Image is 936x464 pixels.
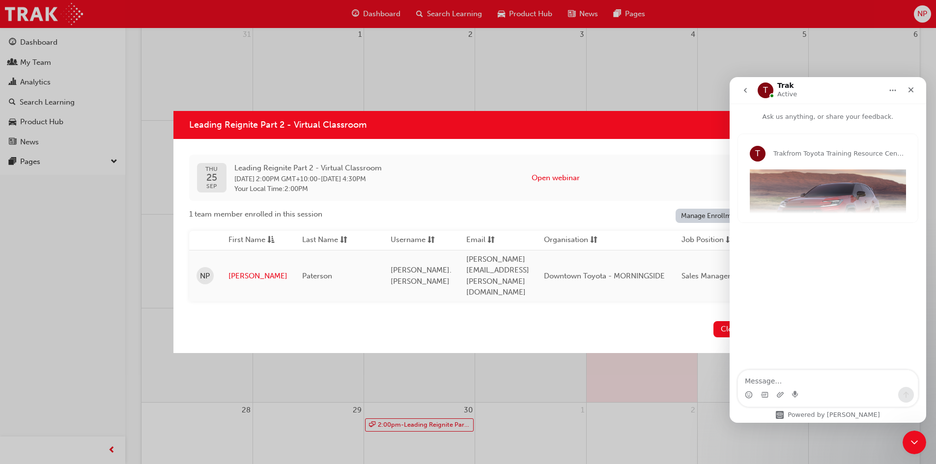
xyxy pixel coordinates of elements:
[681,234,736,246] button: Job Positionsorting-icon
[544,272,665,280] span: Downtown Toyota - MORNINGSIDE
[544,234,588,246] span: Organisation
[903,431,926,454] iframe: Intercom live chat
[726,234,733,246] span: sorting-icon
[321,175,366,183] span: 25 Sep 2025 4:30PM
[681,272,731,280] span: Sales Manager
[681,234,724,246] span: Job Position
[676,209,747,223] a: Manage Enrollment
[302,234,338,246] span: Last Name
[532,172,580,184] button: Open webinar
[427,234,435,246] span: sorting-icon
[234,185,382,193] span: Your Local Time : 2:00PM
[173,111,763,353] div: Leading Reignite Part 2 - Virtual Classroom
[487,234,495,246] span: sorting-icon
[200,271,210,282] span: NP
[189,119,367,130] span: Leading Reignite Part 2 - Virtual Classroom
[228,234,283,246] button: First Nameasc-icon
[228,271,287,282] a: [PERSON_NAME]
[544,234,598,246] button: Organisationsorting-icon
[267,234,275,246] span: asc-icon
[466,234,485,246] span: Email
[391,266,452,286] span: [PERSON_NAME].[PERSON_NAME]
[391,234,425,246] span: Username
[205,172,218,183] span: 25
[713,321,747,337] button: Close
[234,175,317,183] span: 25 Sep 2025 2:00PM GMT+10:00
[466,255,529,297] span: [PERSON_NAME][EMAIL_ADDRESS][PERSON_NAME][DOMAIN_NAME]
[189,209,322,220] span: 1 team member enrolled in this session
[590,234,597,246] span: sorting-icon
[340,234,347,246] span: sorting-icon
[302,272,332,280] span: Paterson
[466,234,520,246] button: Emailsorting-icon
[391,234,445,246] button: Usernamesorting-icon
[302,234,356,246] button: Last Namesorting-icon
[205,166,218,172] span: THU
[234,163,382,193] div: -
[234,163,382,174] span: Leading Reignite Part 2 - Virtual Classroom
[228,234,265,246] span: First Name
[730,77,926,423] iframe: Intercom live chat
[205,183,218,190] span: SEP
